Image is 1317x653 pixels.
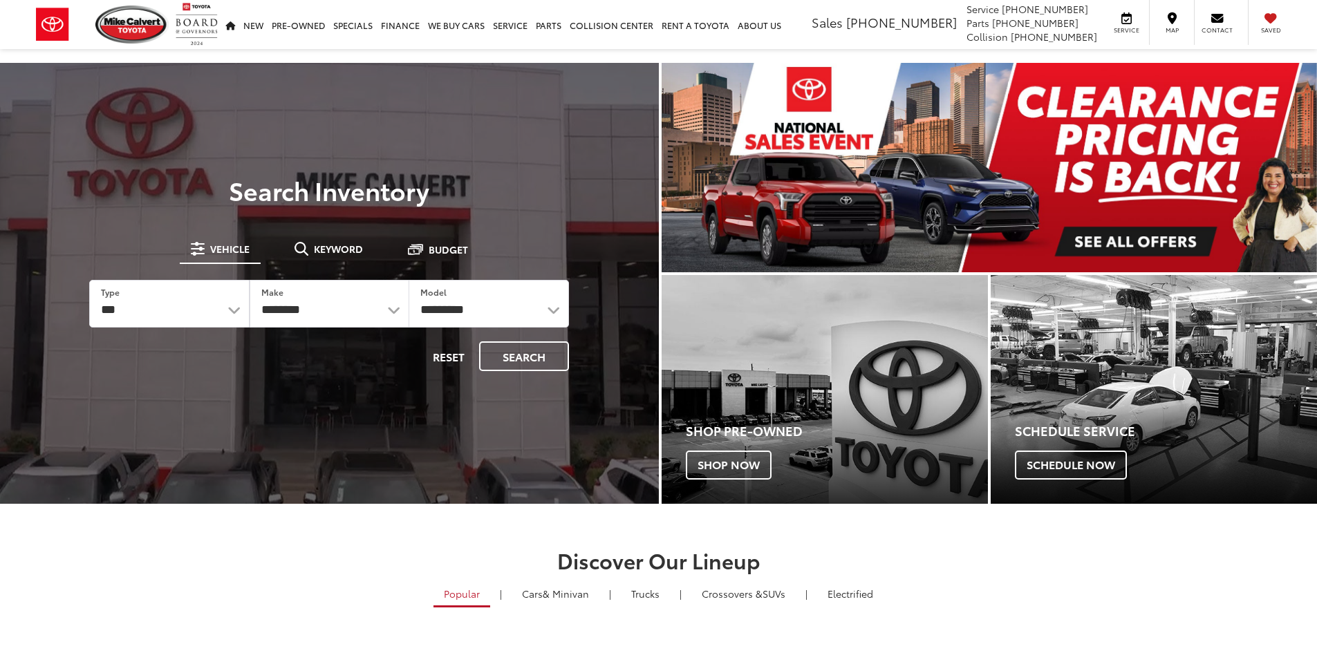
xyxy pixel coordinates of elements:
[479,341,569,371] button: Search
[496,587,505,600] li: |
[543,587,589,600] span: & Minivan
[621,582,670,605] a: Trucks
[1255,26,1286,35] span: Saved
[1011,30,1097,44] span: [PHONE_NUMBER]
[210,244,250,254] span: Vehicle
[662,275,988,504] div: Toyota
[817,582,884,605] a: Electrified
[58,176,601,204] h3: Search Inventory
[691,582,796,605] a: SUVs
[812,13,843,31] span: Sales
[966,16,989,30] span: Parts
[1002,2,1088,16] span: [PHONE_NUMBER]
[686,424,988,438] h4: Shop Pre-Owned
[1015,451,1127,480] span: Schedule Now
[314,244,363,254] span: Keyword
[101,286,120,298] label: Type
[676,587,685,600] li: |
[702,587,763,600] span: Crossovers &
[966,2,999,16] span: Service
[966,30,1008,44] span: Collision
[802,587,811,600] li: |
[171,549,1146,571] h2: Discover Our Lineup
[95,6,169,44] img: Mike Calvert Toyota
[686,451,772,480] span: Shop Now
[1157,26,1187,35] span: Map
[433,582,490,607] a: Popular
[1015,424,1317,438] h4: Schedule Service
[991,275,1317,504] div: Toyota
[846,13,957,31] span: [PHONE_NUMBER]
[606,587,615,600] li: |
[429,245,468,254] span: Budget
[512,582,599,605] a: Cars
[421,341,476,371] button: Reset
[1202,26,1233,35] span: Contact
[261,286,283,298] label: Make
[1111,26,1142,35] span: Service
[992,16,1078,30] span: [PHONE_NUMBER]
[420,286,447,298] label: Model
[662,275,988,504] a: Shop Pre-Owned Shop Now
[991,275,1317,504] a: Schedule Service Schedule Now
